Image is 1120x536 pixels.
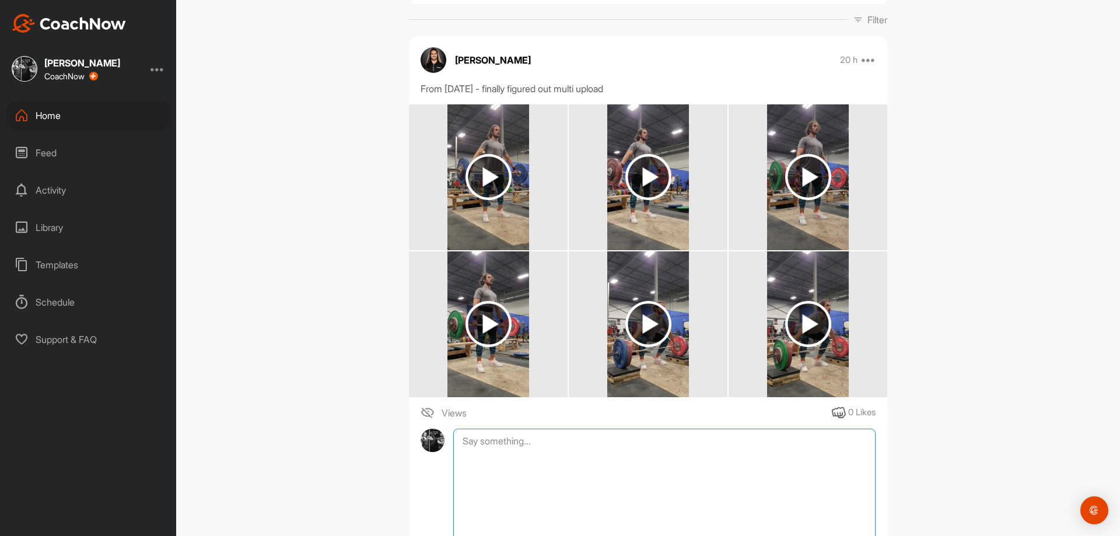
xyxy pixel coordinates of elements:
img: avatar [421,47,446,73]
img: media [447,251,530,397]
div: CoachNow [44,72,98,81]
p: [PERSON_NAME] [455,53,531,67]
img: play [785,301,831,347]
span: Views [442,406,467,420]
img: media [767,104,849,250]
div: Library [6,213,171,242]
img: avatar [421,429,444,453]
img: icon [421,406,435,420]
img: CoachNow [12,14,126,33]
img: play [625,154,671,200]
div: 0 Likes [848,406,876,419]
img: media [447,104,530,250]
img: square_42e96ec9f01bf000f007b233903b48d7.jpg [12,56,37,82]
div: Schedule [6,288,171,317]
div: Activity [6,176,171,205]
img: media [607,251,689,397]
img: media [767,251,849,397]
div: Home [6,101,171,130]
p: Filter [867,13,887,27]
img: play [625,301,671,347]
img: play [466,301,512,347]
div: Feed [6,138,171,167]
div: [PERSON_NAME] [44,58,120,68]
img: media [607,104,689,250]
p: 20 h [840,54,857,66]
img: play [466,154,512,200]
div: Support & FAQ [6,325,171,354]
div: Templates [6,250,171,279]
div: From [DATE] - finally figured out multi upload [421,82,876,96]
div: Open Intercom Messenger [1080,496,1108,524]
img: play [785,154,831,200]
